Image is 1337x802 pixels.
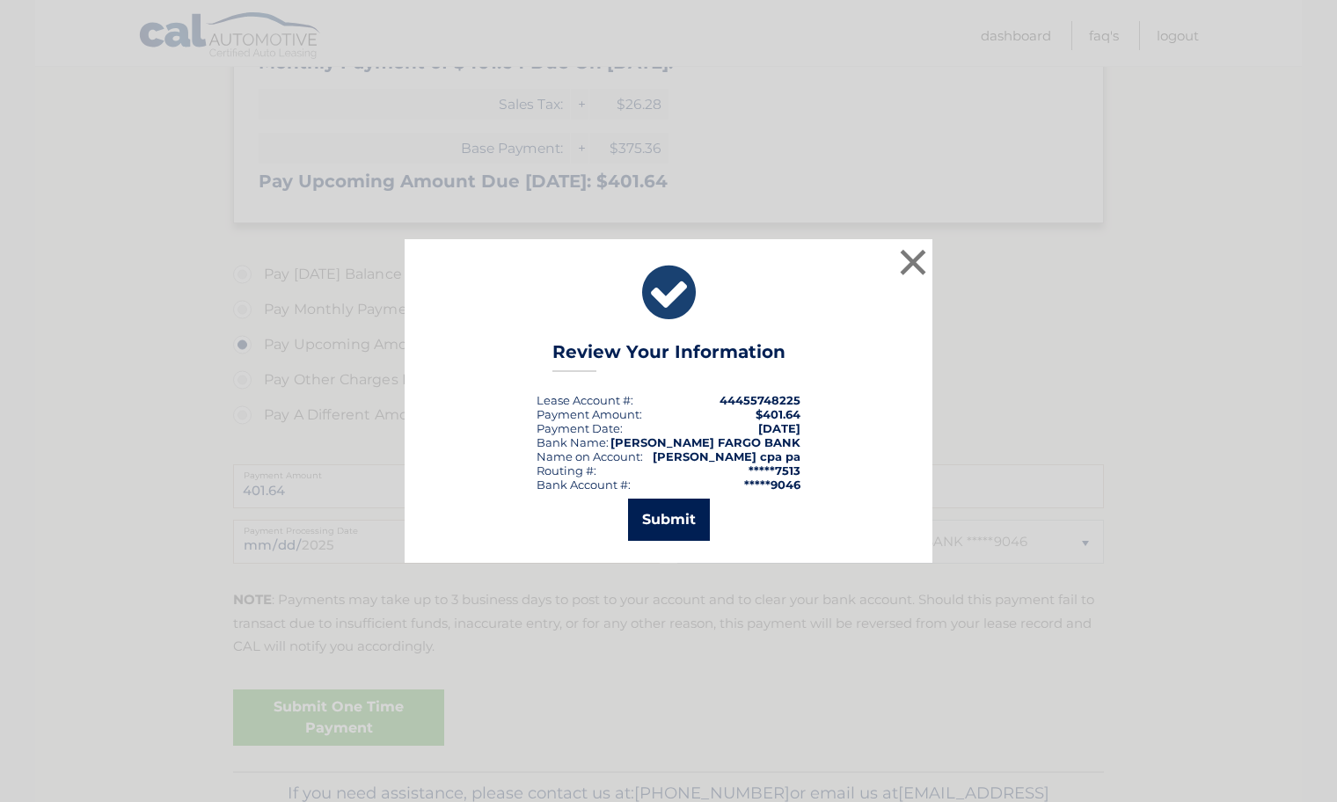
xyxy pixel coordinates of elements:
[756,407,800,421] span: $401.64
[628,499,710,541] button: Submit
[895,244,931,280] button: ×
[537,435,609,449] div: Bank Name:
[537,421,623,435] div: :
[610,435,800,449] strong: [PERSON_NAME] FARGO BANK
[537,407,642,421] div: Payment Amount:
[537,463,596,478] div: Routing #:
[537,478,631,492] div: Bank Account #:
[720,393,800,407] strong: 44455748225
[537,393,633,407] div: Lease Account #:
[552,341,785,372] h3: Review Your Information
[758,421,800,435] span: [DATE]
[537,421,620,435] span: Payment Date
[653,449,800,463] strong: [PERSON_NAME] cpa pa
[537,449,643,463] div: Name on Account:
